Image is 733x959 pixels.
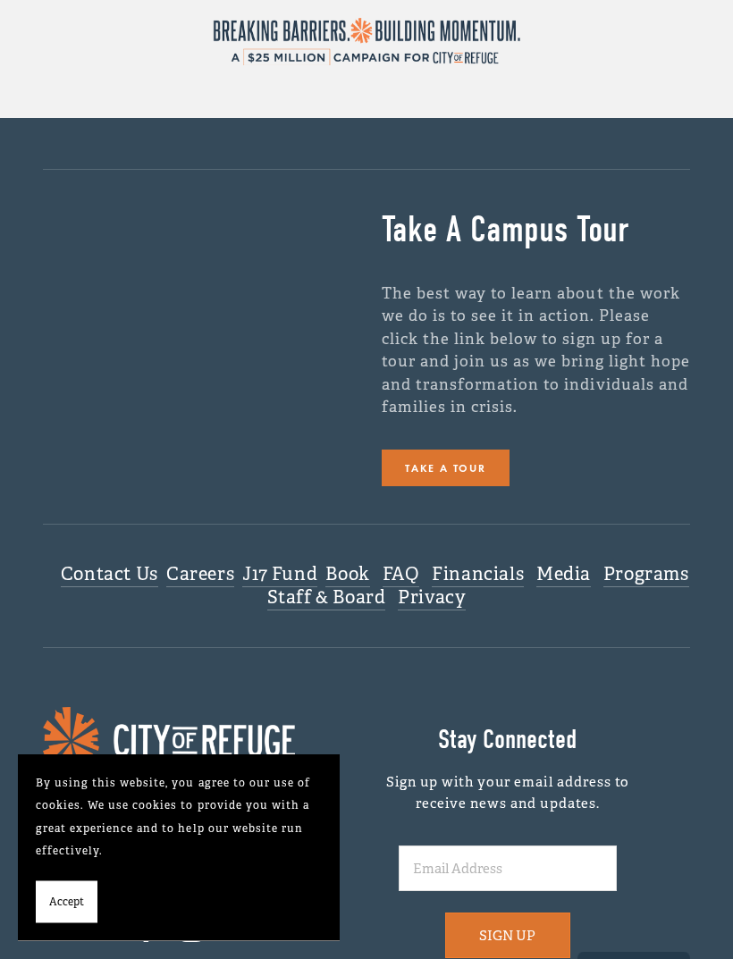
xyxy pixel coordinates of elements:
p: Sign up with your email address to receive news and updates. [360,772,656,815]
a: Take a Tour [382,450,510,487]
a: J17 Fund [242,564,317,588]
a: Programs [603,564,689,588]
a: Financials [432,564,524,588]
iframe: "Under One Roof" [43,208,351,382]
a: Staff & Board [267,587,386,611]
section: Cookie banner [18,754,340,942]
h2: Stay Connected [360,725,656,757]
a: Privacy [398,587,466,611]
span: Sign Up [479,928,535,945]
input: Email Address [399,846,617,892]
img: COR LOGO.png [43,708,295,774]
a: Careers [166,564,234,588]
h2: Take A Campus Tour [382,208,690,252]
button: Accept [36,881,97,924]
a: Media [536,564,591,588]
p: The best way to learn about the work we do is to see it in action. Please click the link below to... [382,283,690,420]
a: Book [325,564,369,588]
a: FAQ [383,564,420,588]
button: Sign Up [445,913,570,959]
a: Contact Us [61,564,158,588]
span: Accept [49,891,84,914]
p: By using this website, you agree to our use of cookies. We use cookies to provide you with a grea... [36,772,322,863]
